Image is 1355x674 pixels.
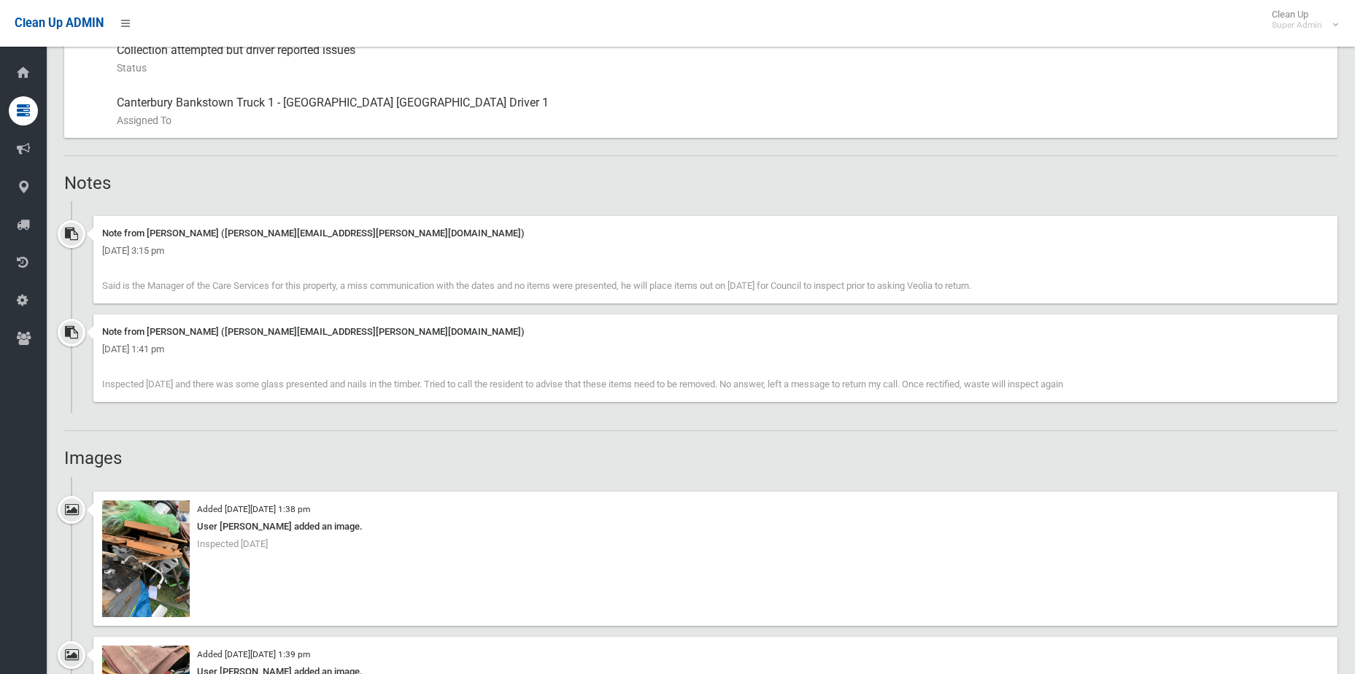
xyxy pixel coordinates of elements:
[117,59,1326,77] small: Status
[102,242,1329,260] div: [DATE] 3:15 pm
[102,518,1329,535] div: User [PERSON_NAME] added an image.
[117,112,1326,129] small: Assigned To
[197,649,310,659] small: Added [DATE][DATE] 1:39 pm
[102,379,1063,390] span: Inspected [DATE] and there was some glass presented and nails in the timber. Tried to call the re...
[102,280,971,291] span: Said is the Manager of the Care Services for this property, a miss communication with the dates a...
[197,504,310,514] small: Added [DATE][DATE] 1:38 pm
[117,33,1326,85] div: Collection attempted but driver reported issues
[15,16,104,30] span: Clean Up ADMIN
[102,341,1329,358] div: [DATE] 1:41 pm
[1272,20,1322,31] small: Super Admin
[117,85,1326,138] div: Canterbury Bankstown Truck 1 - [GEOGRAPHIC_DATA] [GEOGRAPHIC_DATA] Driver 1
[64,449,1337,468] h2: Images
[102,323,1329,341] div: Note from [PERSON_NAME] ([PERSON_NAME][EMAIL_ADDRESS][PERSON_NAME][DOMAIN_NAME])
[102,500,190,617] img: 19A%20Trebartha%20(4).jpg
[64,174,1337,193] h2: Notes
[102,225,1329,242] div: Note from [PERSON_NAME] ([PERSON_NAME][EMAIL_ADDRESS][PERSON_NAME][DOMAIN_NAME])
[1265,9,1337,31] span: Clean Up
[197,538,268,549] span: Inspected [DATE]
